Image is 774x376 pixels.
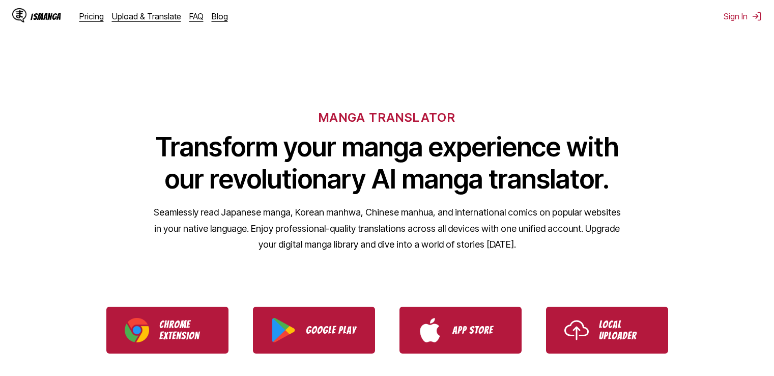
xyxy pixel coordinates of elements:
[271,318,296,342] img: Google Play logo
[724,11,762,21] button: Sign In
[31,12,61,21] div: IsManga
[212,11,228,21] a: Blog
[153,131,621,195] h1: Transform your manga experience with our revolutionary AI manga translator.
[159,319,210,341] p: Chrome Extension
[399,307,522,354] a: Download IsManga from App Store
[189,11,204,21] a: FAQ
[564,318,589,342] img: Upload icon
[106,307,228,354] a: Download IsManga Chrome Extension
[79,11,104,21] a: Pricing
[418,318,442,342] img: App Store logo
[752,11,762,21] img: Sign out
[452,325,503,336] p: App Store
[112,11,181,21] a: Upload & Translate
[306,325,357,336] p: Google Play
[125,318,149,342] img: Chrome logo
[253,307,375,354] a: Download IsManga from Google Play
[546,307,668,354] a: Use IsManga Local Uploader
[153,204,621,253] p: Seamlessly read Japanese manga, Korean manhwa, Chinese manhua, and international comics on popula...
[319,110,455,125] h6: MANGA TRANSLATOR
[12,8,79,24] a: IsManga LogoIsManga
[12,8,26,22] img: IsManga Logo
[599,319,650,341] p: Local Uploader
